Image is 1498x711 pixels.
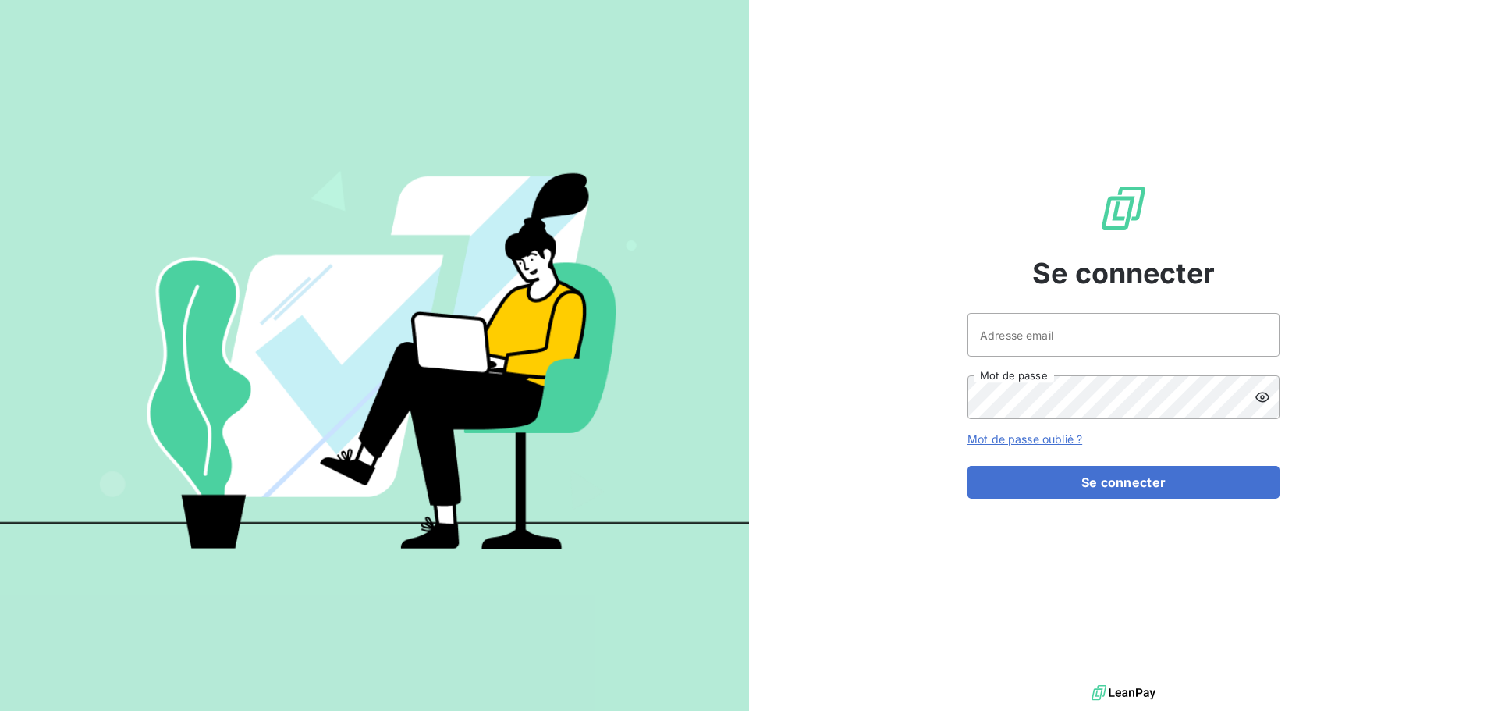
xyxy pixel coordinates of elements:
img: logo [1092,681,1155,705]
button: Se connecter [967,466,1280,499]
a: Mot de passe oublié ? [967,432,1082,446]
img: Logo LeanPay [1099,183,1148,233]
input: placeholder [967,313,1280,357]
span: Se connecter [1032,252,1215,294]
